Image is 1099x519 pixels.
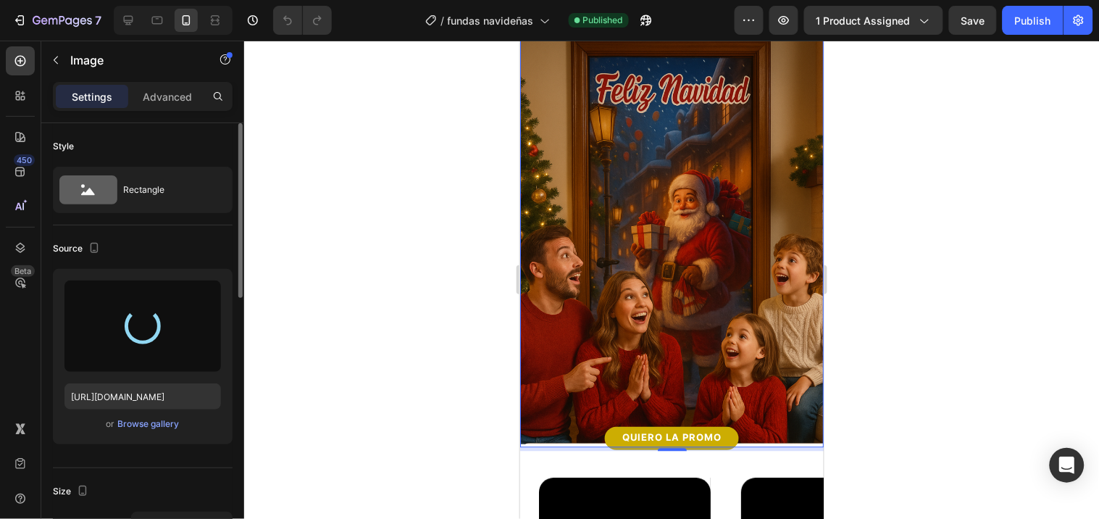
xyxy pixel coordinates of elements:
span: Published [583,14,623,27]
button: 1 product assigned [804,6,943,35]
div: Source [53,239,103,259]
iframe: Design area [520,41,824,519]
span: fundas navideñas [448,13,534,28]
div: Style [53,140,74,153]
button: Save [949,6,997,35]
div: 450 [14,154,35,166]
div: Browse gallery [117,418,179,431]
div: Publish [1015,13,1051,28]
div: Rectangle [123,173,212,207]
span: / [441,13,445,28]
p: Advanced [143,89,192,104]
div: Undo/Redo [273,6,332,35]
button: Publish [1003,6,1064,35]
span: 1 product assigned [816,13,911,28]
button: Browse gallery [117,417,180,431]
div: Beta [11,265,35,277]
p: Image [70,51,193,69]
div: Open Intercom Messenger [1050,448,1085,483]
p: Settings [72,89,112,104]
button: 7 [6,6,108,35]
span: Save [961,14,985,27]
span: or [106,415,114,433]
div: Size [53,482,91,502]
p: 7 [95,12,101,29]
input: https://example.com/image.jpg [64,383,221,410]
